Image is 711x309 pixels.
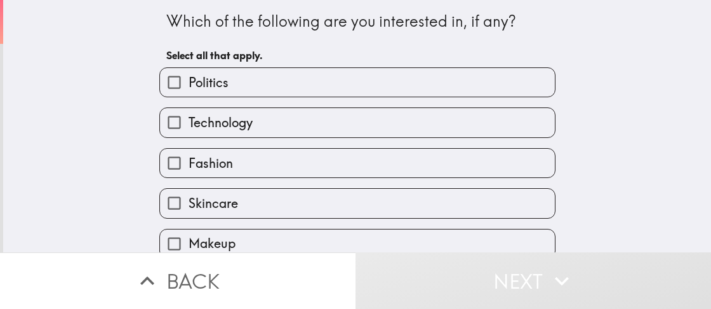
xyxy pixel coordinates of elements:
span: Makeup [189,235,236,252]
button: Next [355,252,711,309]
div: Which of the following are you interested in, if any? [166,11,548,32]
span: Politics [189,74,229,92]
h6: Select all that apply. [166,48,548,62]
span: Technology [189,114,253,132]
span: Fashion [189,154,233,172]
button: Makeup [160,230,555,258]
span: Skincare [189,195,238,212]
button: Skincare [160,189,555,217]
button: Fashion [160,149,555,177]
button: Politics [160,68,555,97]
button: Technology [160,108,555,137]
